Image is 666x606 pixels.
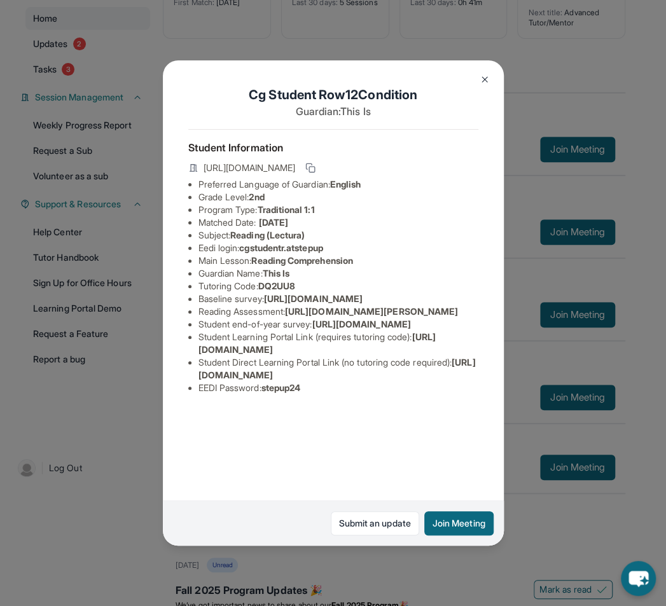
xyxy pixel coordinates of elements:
[251,255,352,266] span: Reading Comprehension
[621,561,656,596] button: chat-button
[198,242,478,254] li: Eedi login :
[198,331,478,356] li: Student Learning Portal Link (requires tutoring code) :
[257,204,314,215] span: Traditional 1:1
[188,86,478,104] h1: Cg Student Row12Condition
[198,293,478,305] li: Baseline survey :
[198,203,478,216] li: Program Type:
[198,216,478,229] li: Matched Date:
[198,191,478,203] li: Grade Level:
[188,140,478,155] h4: Student Information
[239,242,323,253] span: cgstudentr.atstepup
[261,382,301,393] span: stepup24
[263,268,290,279] span: This Is
[259,217,288,228] span: [DATE]
[312,319,410,329] span: [URL][DOMAIN_NAME]
[480,74,490,85] img: Close Icon
[198,318,478,331] li: Student end-of-year survey :
[198,382,478,394] li: EEDI Password :
[188,104,478,119] p: Guardian: This Is
[330,179,361,189] span: English
[331,511,419,535] a: Submit an update
[198,229,478,242] li: Subject :
[258,280,295,291] span: DQ2UU8
[198,305,478,318] li: Reading Assessment :
[198,280,478,293] li: Tutoring Code :
[249,191,264,202] span: 2nd
[264,293,363,304] span: [URL][DOMAIN_NAME]
[198,178,478,191] li: Preferred Language of Guardian:
[198,254,478,267] li: Main Lesson :
[303,160,318,176] button: Copy link
[424,511,494,535] button: Join Meeting
[204,162,295,174] span: [URL][DOMAIN_NAME]
[198,267,478,280] li: Guardian Name :
[198,356,478,382] li: Student Direct Learning Portal Link (no tutoring code required) :
[230,230,305,240] span: Reading (Lectura)
[285,306,458,317] span: [URL][DOMAIN_NAME][PERSON_NAME]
